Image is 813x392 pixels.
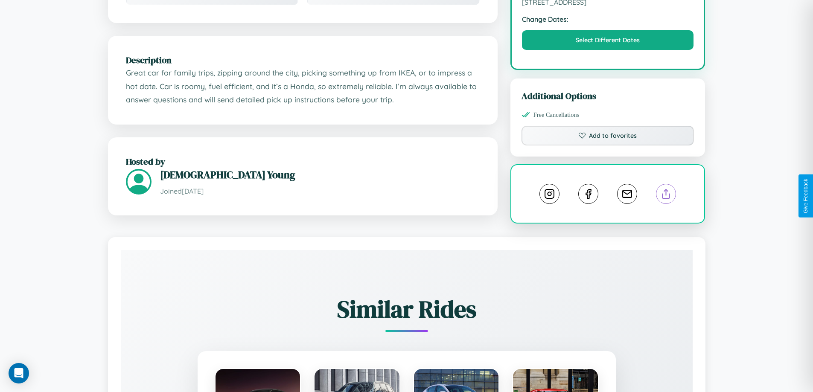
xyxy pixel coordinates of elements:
[126,66,480,107] p: Great car for family trips, zipping around the city, picking something up from IKEA, or to impres...
[126,54,480,66] h2: Description
[803,179,809,213] div: Give Feedback
[126,155,480,168] h2: Hosted by
[522,126,694,145] button: Add to favorites
[533,111,580,119] span: Free Cancellations
[522,90,694,102] h3: Additional Options
[522,15,694,23] strong: Change Dates:
[9,363,29,383] div: Open Intercom Messenger
[522,30,694,50] button: Select Different Dates
[151,293,663,325] h2: Similar Rides
[160,185,480,197] p: Joined [DATE]
[160,168,480,182] h3: [DEMOGRAPHIC_DATA] Young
